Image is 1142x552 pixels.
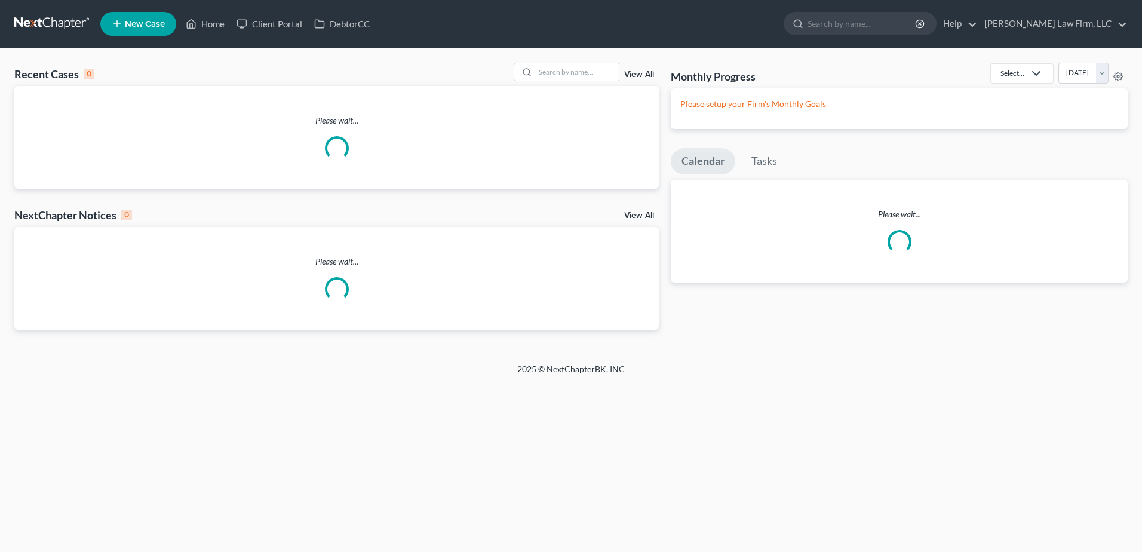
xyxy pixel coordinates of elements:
a: Client Portal [231,13,308,35]
p: Please wait... [14,115,659,127]
a: View All [624,70,654,79]
a: View All [624,211,654,220]
a: DebtorCC [308,13,376,35]
input: Search by name... [535,63,619,81]
a: Help [937,13,977,35]
a: Tasks [741,148,788,174]
div: NextChapter Notices [14,208,132,222]
div: 0 [121,210,132,220]
div: Recent Cases [14,67,94,81]
input: Search by name... [808,13,917,35]
span: New Case [125,20,165,29]
a: Home [180,13,231,35]
p: Please setup your Firm's Monthly Goals [680,98,1118,110]
p: Please wait... [671,208,1128,220]
p: Please wait... [14,256,659,268]
a: [PERSON_NAME] Law Firm, LLC [978,13,1127,35]
div: 2025 © NextChapterBK, INC [231,363,911,385]
div: Select... [1000,68,1024,78]
div: 0 [84,69,94,79]
h3: Monthly Progress [671,69,756,84]
a: Calendar [671,148,735,174]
